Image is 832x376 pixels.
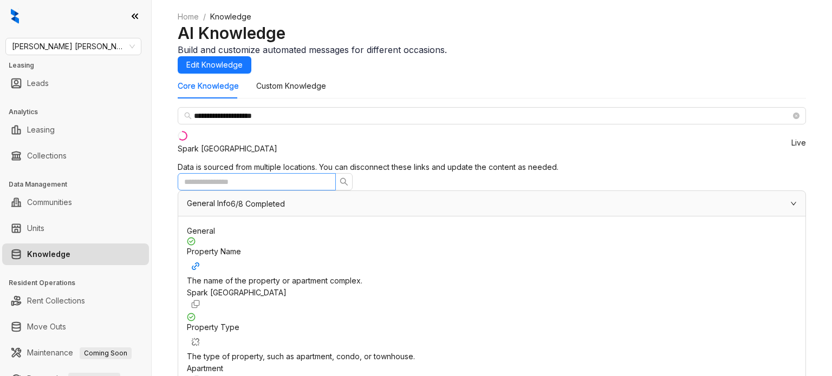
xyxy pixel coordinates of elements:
[231,200,285,208] span: 6/8 Completed
[184,112,192,120] span: search
[80,347,132,359] span: Coming Soon
[11,9,19,24] img: logo
[9,107,151,117] h3: Analytics
[27,290,85,312] a: Rent Collections
[2,145,149,167] li: Collections
[186,59,243,71] span: Edit Knowledge
[9,278,151,288] h3: Resident Operations
[27,243,70,265] a: Knowledge
[2,119,149,141] li: Leasing
[187,364,223,373] span: Apartment
[175,11,201,23] a: Home
[2,217,149,239] li: Units
[27,217,44,239] a: Units
[340,177,348,186] span: search
[27,145,67,167] a: Collections
[178,56,251,74] button: Edit Knowledge
[187,275,797,287] div: The name of the property or apartment complex.
[187,321,797,351] div: Property Type
[187,246,797,275] div: Property Name
[12,38,135,55] span: Gates Hudson
[793,113,799,119] span: close-circle
[790,200,797,207] span: expanded
[9,180,151,189] h3: Data Management
[27,192,72,213] a: Communities
[178,191,805,216] div: General Info6/8 Completed
[187,288,287,297] span: Spark [GEOGRAPHIC_DATA]
[2,192,149,213] li: Communities
[9,61,151,70] h3: Leasing
[203,11,206,23] li: /
[178,161,806,173] div: Data is sourced from multiple locations. You can disconnect these links and update the content as...
[187,351,797,362] div: The type of property, such as apartment, condo, or townhouse.
[210,12,251,21] span: Knowledge
[791,139,806,147] span: Live
[187,199,231,208] span: General Info
[178,23,806,43] h2: AI Knowledge
[187,226,215,235] span: General
[256,80,326,92] div: Custom Knowledge
[2,316,149,338] li: Move Outs
[2,290,149,312] li: Rent Collections
[178,80,239,92] div: Core Knowledge
[27,316,66,338] a: Move Outs
[27,72,49,94] a: Leads
[2,243,149,265] li: Knowledge
[178,143,277,155] div: Spark [GEOGRAPHIC_DATA]
[2,342,149,364] li: Maintenance
[27,119,55,141] a: Leasing
[178,43,806,56] div: Build and customize automated messages for different occasions.
[2,72,149,94] li: Leads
